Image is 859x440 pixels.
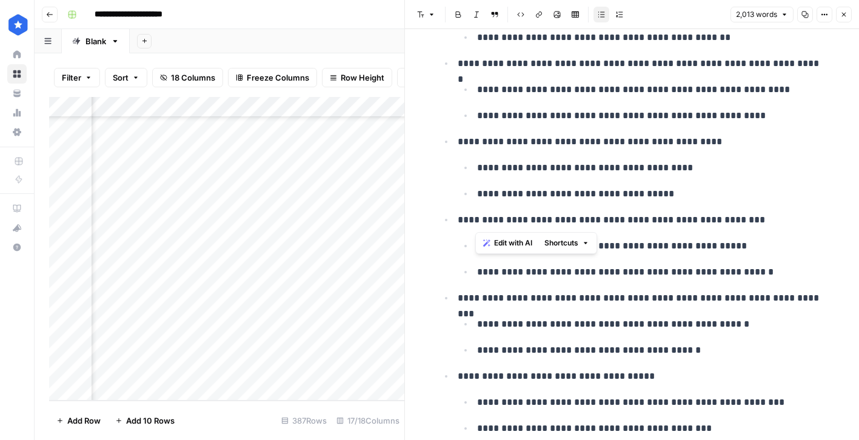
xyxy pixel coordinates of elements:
a: Home [7,45,27,64]
button: Shortcuts [540,235,594,251]
button: Workspace: ConsumerAffairs [7,10,27,40]
span: Add Row [67,415,101,427]
span: Sort [113,72,129,84]
button: Help + Support [7,238,27,257]
button: 18 Columns [152,68,223,87]
button: Add 10 Rows [108,411,182,430]
button: 2,013 words [730,7,794,22]
span: 18 Columns [171,72,215,84]
img: ConsumerAffairs Logo [7,14,29,36]
span: 2,013 words [736,9,777,20]
a: Blank [62,29,130,53]
button: Edit with AI [478,235,537,251]
button: Filter [54,68,100,87]
div: 387 Rows [276,411,332,430]
button: Add Row [49,411,108,430]
a: AirOps Academy [7,199,27,218]
div: What's new? [8,219,26,237]
div: Blank [85,35,106,47]
div: 17/18 Columns [332,411,404,430]
button: Row Height [322,68,392,87]
button: Sort [105,68,147,87]
button: What's new? [7,218,27,238]
a: Usage [7,103,27,122]
span: Filter [62,72,81,84]
span: Shortcuts [544,238,578,248]
span: Add 10 Rows [126,415,175,427]
span: Row Height [341,72,384,84]
span: Edit with AI [494,238,532,248]
a: Browse [7,64,27,84]
a: Settings [7,122,27,142]
button: Freeze Columns [228,68,317,87]
span: Freeze Columns [247,72,309,84]
a: Your Data [7,84,27,103]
